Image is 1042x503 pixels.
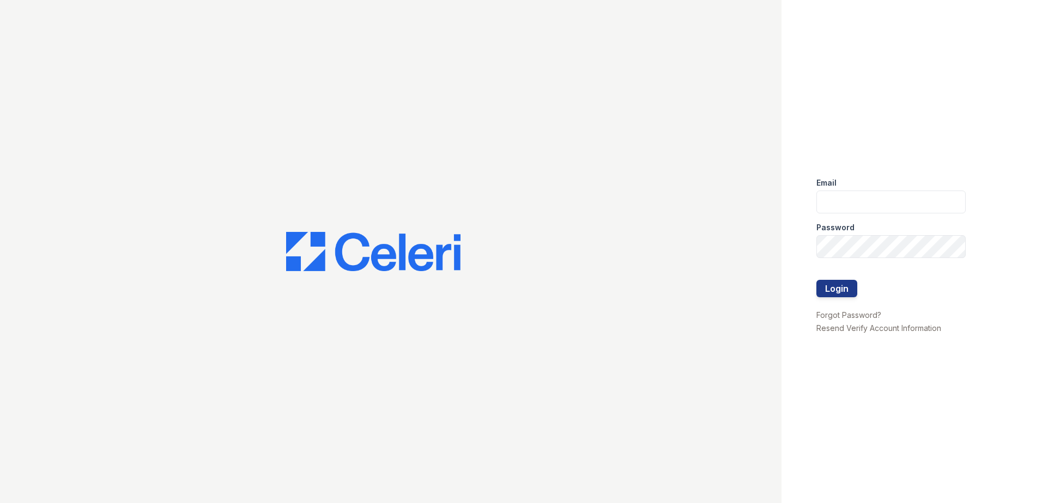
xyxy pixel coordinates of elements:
[816,177,837,188] label: Email
[816,323,941,333] a: Resend Verify Account Information
[816,222,855,233] label: Password
[286,232,461,271] img: CE_Logo_Blue-a8612792a0a2168367f1c8372b55b34899dd931a85d93a1a3d3e32e68fde9ad4.png
[816,310,881,320] a: Forgot Password?
[816,280,857,297] button: Login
